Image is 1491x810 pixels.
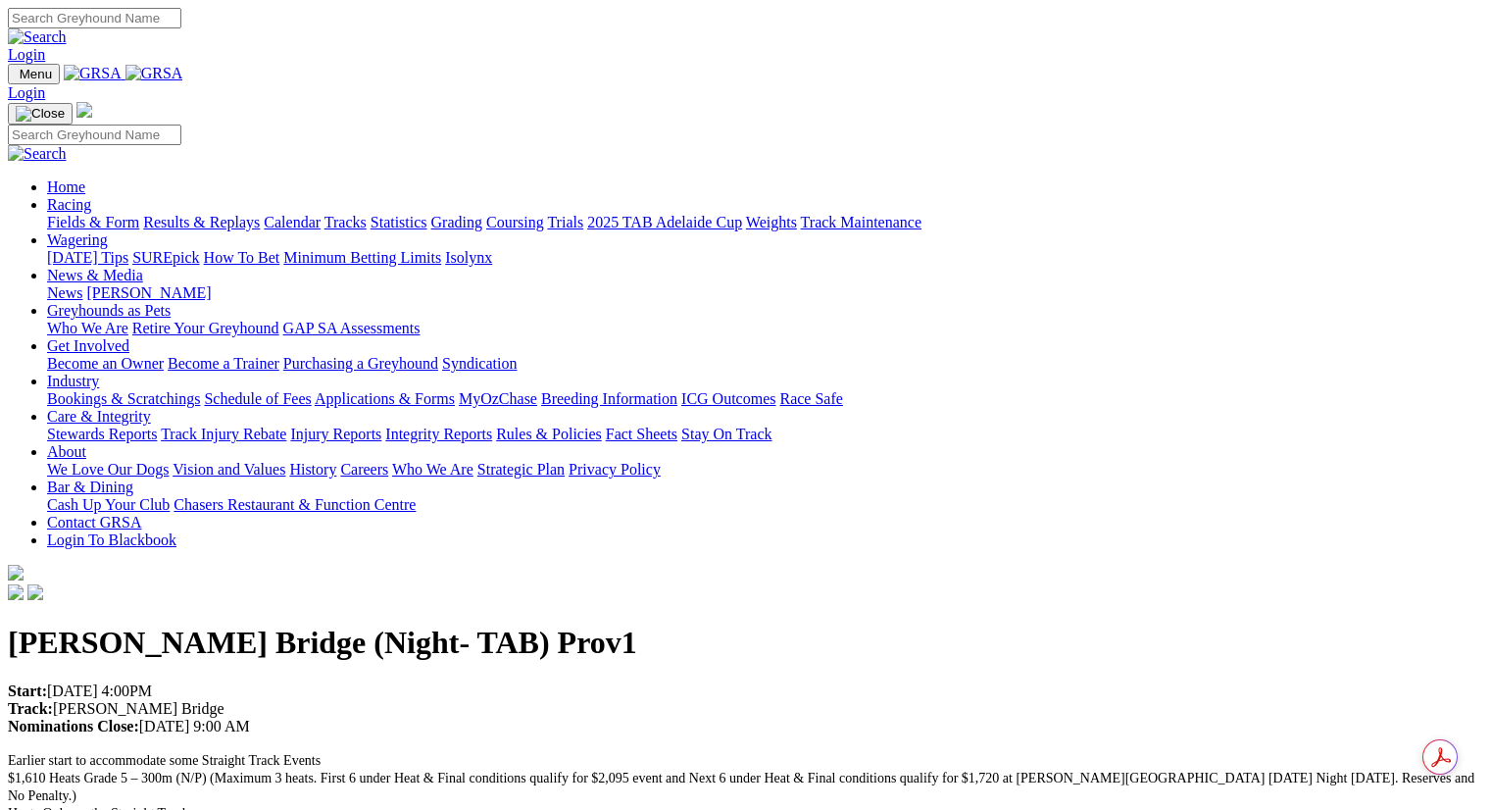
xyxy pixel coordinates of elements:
a: Vision and Values [173,461,285,478]
a: Injury Reports [290,426,381,442]
strong: Start: [8,683,47,699]
div: Racing [47,214,1483,231]
img: GRSA [64,65,122,82]
strong: Track: [8,700,53,717]
button: Toggle navigation [8,64,60,84]
div: Industry [47,390,1483,408]
a: [PERSON_NAME] [86,284,211,301]
a: Tracks [324,214,367,230]
a: Fact Sheets [606,426,677,442]
a: Racing [47,196,91,213]
a: Schedule of Fees [204,390,311,407]
a: Cash Up Your Club [47,496,170,513]
a: About [47,443,86,460]
a: ICG Outcomes [681,390,775,407]
div: Bar & Dining [47,496,1483,514]
a: Wagering [47,231,108,248]
a: Minimum Betting Limits [283,249,441,266]
a: SUREpick [132,249,199,266]
a: Login [8,84,45,101]
a: Coursing [486,214,544,230]
h1: [PERSON_NAME] Bridge (Night- TAB) Prov1 [8,625,1483,661]
strong: Nominations Close: [8,718,139,734]
a: Syndication [442,355,517,372]
a: Retire Your Greyhound [132,320,279,336]
div: Greyhounds as Pets [47,320,1483,337]
div: Wagering [47,249,1483,267]
a: How To Bet [204,249,280,266]
a: Grading [431,214,482,230]
a: Care & Integrity [47,408,151,425]
a: Stay On Track [681,426,771,442]
img: Search [8,145,67,163]
a: Stewards Reports [47,426,157,442]
a: GAP SA Assessments [283,320,421,336]
a: Breeding Information [541,390,677,407]
a: Calendar [264,214,321,230]
a: Integrity Reports [385,426,492,442]
a: History [289,461,336,478]
a: Industry [47,373,99,389]
a: Race Safe [779,390,842,407]
img: Close [16,106,65,122]
a: Track Maintenance [801,214,921,230]
a: We Love Our Dogs [47,461,169,478]
div: Get Involved [47,355,1483,373]
a: Fields & Form [47,214,139,230]
img: logo-grsa-white.png [76,102,92,118]
a: Chasers Restaurant & Function Centre [174,496,416,513]
div: About [47,461,1483,479]
button: Toggle navigation [8,103,73,125]
img: Search [8,28,67,46]
a: News & Media [47,267,143,283]
a: Become a Trainer [168,355,279,372]
a: Applications & Forms [315,390,455,407]
a: Careers [340,461,388,478]
a: News [47,284,82,301]
a: Login [8,46,45,63]
a: [DATE] Tips [47,249,128,266]
img: logo-grsa-white.png [8,565,24,581]
p: [DATE] 4:00PM [PERSON_NAME] Bridge [DATE] 9:00 AM [8,683,1483,735]
a: Weights [746,214,797,230]
a: Purchasing a Greyhound [283,355,438,372]
a: Bar & Dining [47,479,133,495]
a: Greyhounds as Pets [47,302,171,319]
span: Menu [20,67,52,81]
a: Who We Are [47,320,128,336]
a: Trials [547,214,583,230]
a: Home [47,178,85,195]
a: Results & Replays [143,214,260,230]
img: facebook.svg [8,584,24,600]
a: Statistics [371,214,427,230]
a: Get Involved [47,337,129,354]
a: Privacy Policy [569,461,661,478]
a: Login To Blackbook [47,532,176,548]
div: News & Media [47,284,1483,302]
img: twitter.svg [27,584,43,600]
a: MyOzChase [459,390,537,407]
a: Bookings & Scratchings [47,390,200,407]
a: Rules & Policies [496,426,602,442]
a: Isolynx [445,249,492,266]
a: Track Injury Rebate [161,426,286,442]
img: GRSA [125,65,183,82]
a: Become an Owner [47,355,164,372]
div: Care & Integrity [47,426,1483,443]
a: Strategic Plan [477,461,565,478]
a: Contact GRSA [47,514,141,531]
a: 2025 TAB Adelaide Cup [587,214,742,230]
input: Search [8,8,181,28]
a: Who We Are [392,461,473,478]
input: Search [8,125,181,145]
